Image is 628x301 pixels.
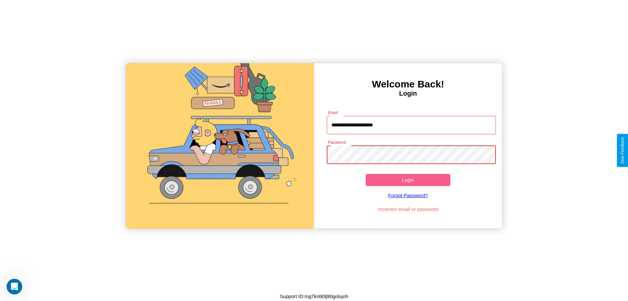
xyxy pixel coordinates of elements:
label: Email [328,110,338,115]
img: gif [126,63,314,229]
div: Give Feedback [620,137,625,164]
h3: Welcome Back! [314,79,502,90]
label: Password [328,140,345,145]
p: Incorrect email or password [323,205,493,214]
iframe: Intercom live chat [7,279,22,294]
button: Login [366,174,450,186]
a: Forgot Password? [323,186,493,205]
p: Support ID: mg7knb0lj90golujoh [280,292,348,301]
h4: Login [314,90,502,97]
